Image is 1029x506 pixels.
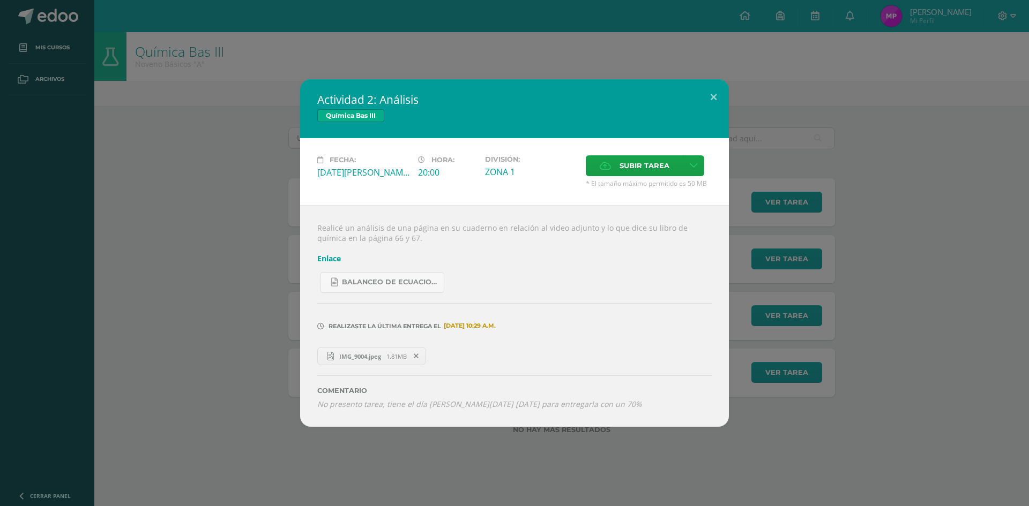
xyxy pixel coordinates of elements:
i: No presento tarea, tiene el día [PERSON_NAME][DATE] [DATE] para entregarla con un 70% [317,399,642,409]
a: IMG_9004.jpeg 1.81MB [317,347,426,365]
div: 20:00 [418,167,476,178]
a: Balanceo de Ecuaciones químicas por Tanteo _ Fácil de entender.mp4 [320,272,444,293]
label: Comentario [317,387,712,395]
label: División: [485,155,577,163]
span: 1.81MB [386,352,407,360]
div: ZONA 1 [485,166,577,178]
button: Close (Esc) [698,79,729,116]
div: Realicé un análisis de una página en su cuaderno en relación al video adjunto y lo que dice su li... [300,205,729,427]
span: Subir tarea [620,156,669,176]
span: IMG_9004.jpeg [334,352,386,360]
h2: Actividad 2: Análisis [317,92,712,107]
span: * El tamaño máximo permitido es 50 MB [586,179,712,188]
span: Hora: [431,156,454,164]
span: Remover entrega [407,350,426,362]
span: Fecha: [330,156,356,164]
span: Balanceo de Ecuaciones químicas por Tanteo _ Fácil de entender.mp4 [342,278,438,286]
span: Química Bas III [317,109,384,122]
span: Realizaste la última entrega el [329,322,441,330]
a: Enlace [317,253,341,263]
div: [DATE][PERSON_NAME] [317,167,409,178]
